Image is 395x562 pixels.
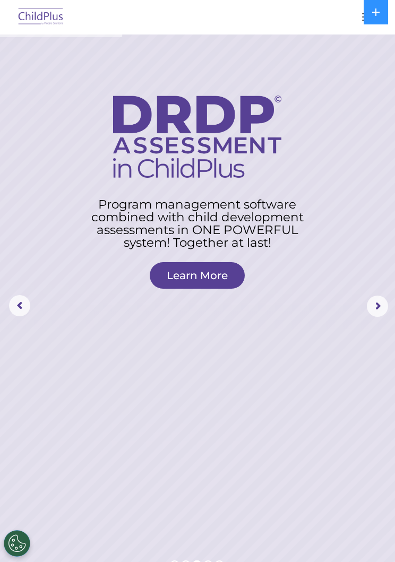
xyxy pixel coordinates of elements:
img: ChildPlus by Procare Solutions [16,5,66,30]
button: Cookies Settings [4,530,30,557]
rs-layer: Program management software combined with child development assessments in ONE POWERFUL system! T... [79,198,316,249]
a: Learn More [150,262,245,289]
span: Phone number [170,105,215,113]
span: Last name [170,62,202,70]
img: DRDP Assessment in ChildPlus [113,96,281,178]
